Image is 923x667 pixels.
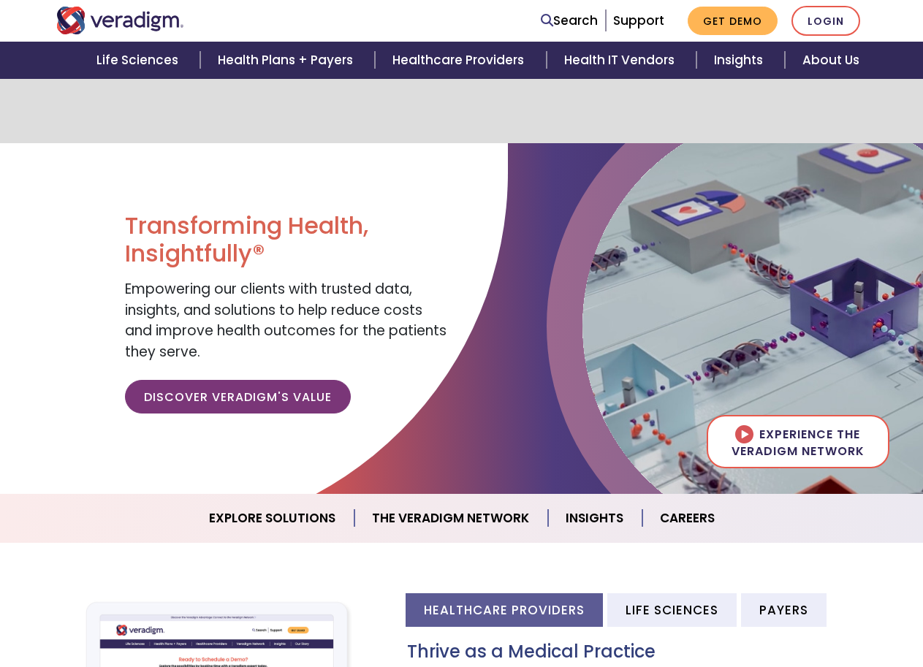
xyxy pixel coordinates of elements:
span: Empowering our clients with trusted data, insights, and solutions to help reduce costs and improv... [125,279,447,362]
h1: Transforming Health, Insightfully® [125,212,450,268]
a: Support [613,12,664,29]
img: Veradigm logo [56,7,184,34]
li: Life Sciences [607,593,737,626]
a: Careers [642,500,732,537]
a: Insights [548,500,642,537]
a: Health Plans + Payers [200,42,375,79]
a: Get Demo [688,7,778,35]
a: The Veradigm Network [354,500,548,537]
li: Payers [741,593,827,626]
a: Life Sciences [79,42,200,79]
a: About Us [785,42,877,79]
li: Healthcare Providers [406,593,603,626]
a: Insights [696,42,785,79]
a: Discover Veradigm's Value [125,380,351,413]
a: Explore Solutions [191,500,354,537]
a: Search [541,11,598,31]
a: Healthcare Providers [375,42,546,79]
a: Login [791,6,860,36]
a: Health IT Vendors [547,42,696,79]
h3: Thrive as a Medical Practice [407,641,867,663]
